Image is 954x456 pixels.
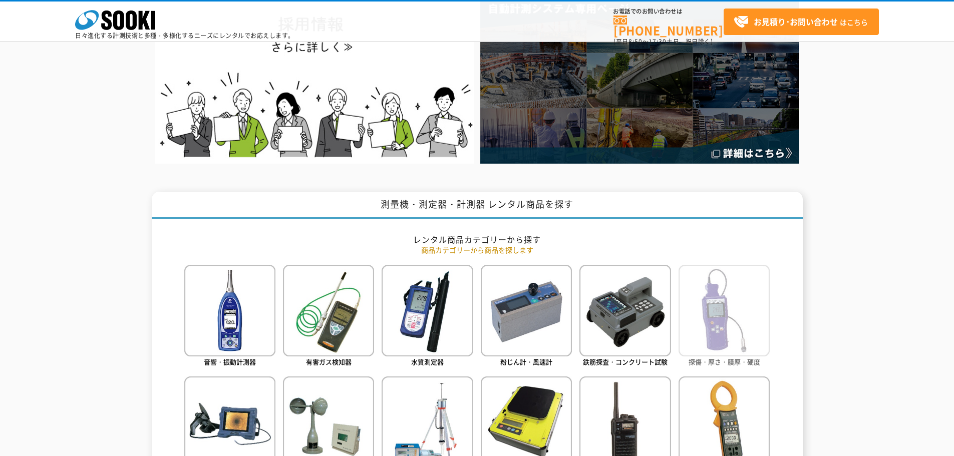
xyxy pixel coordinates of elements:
[649,37,667,46] span: 17:30
[689,357,760,366] span: 探傷・厚さ・膜厚・硬度
[628,37,643,46] span: 8:50
[579,265,671,356] img: 鉄筋探査・コンクリート試験
[481,265,572,368] a: 粉じん計・風速計
[481,265,572,356] img: 粉じん計・風速計
[306,357,352,366] span: 有害ガス検知器
[734,15,868,30] span: はこちら
[283,265,374,356] img: 有害ガス検知器
[184,245,770,255] p: 商品カテゴリーから商品を探します
[579,265,671,368] a: 鉄筋探査・コンクリート試験
[754,16,838,28] strong: お見積り･お問い合わせ
[500,357,552,366] span: 粉じん計・風速計
[382,265,473,356] img: 水質測定器
[724,9,879,35] a: お見積り･お問い合わせはこちら
[204,357,256,366] span: 音響・振動計測器
[382,265,473,368] a: 水質測定器
[679,265,770,368] a: 探傷・厚さ・膜厚・硬度
[184,234,770,245] h2: レンタル商品カテゴリーから探す
[184,265,275,368] a: 音響・振動計測器
[679,265,770,356] img: 探傷・厚さ・膜厚・硬度
[613,16,724,36] a: [PHONE_NUMBER]
[583,357,668,366] span: 鉄筋探査・コンクリート試験
[613,37,713,46] span: (平日 ～ 土日、祝日除く)
[283,265,374,368] a: 有害ガス検知器
[75,33,294,39] p: 日々進化する計測技術と多種・多様化するニーズにレンタルでお応えします。
[152,192,803,219] h1: 測量機・測定器・計測器 レンタル商品を探す
[411,357,444,366] span: 水質測定器
[613,9,724,15] span: お電話でのお問い合わせは
[184,265,275,356] img: 音響・振動計測器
